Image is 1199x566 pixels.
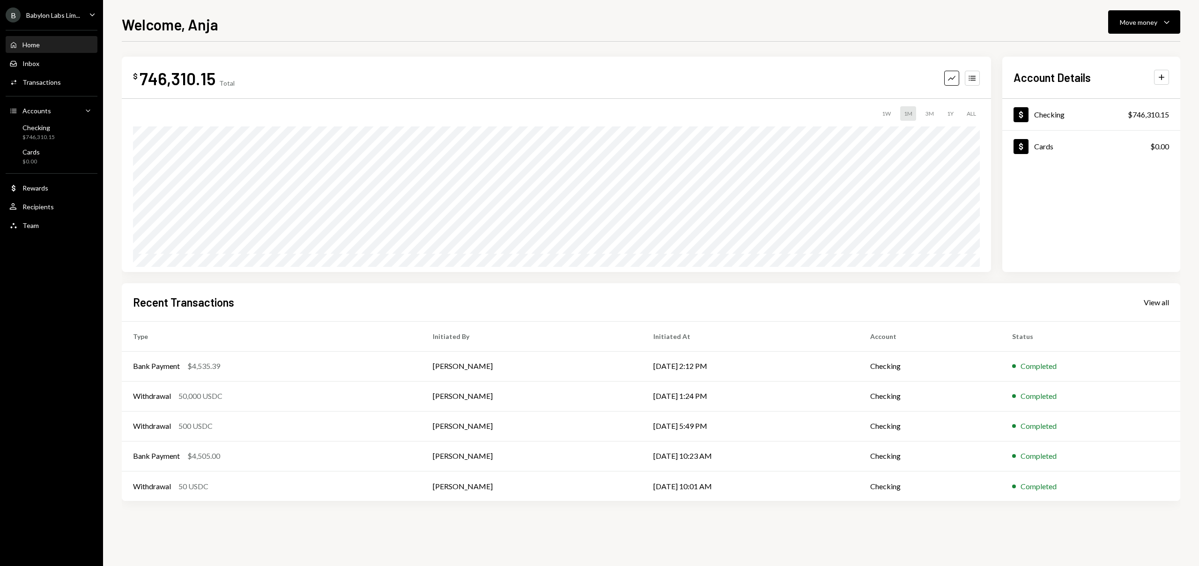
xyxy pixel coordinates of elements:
td: Checking [859,411,1001,441]
div: Completed [1021,481,1057,492]
th: Initiated By [422,321,642,351]
div: $746,310.15 [22,133,55,141]
div: $4,505.00 [187,450,220,462]
div: Rewards [22,184,48,192]
div: Team [22,221,39,229]
div: Move money [1120,17,1157,27]
div: $0.00 [1150,141,1169,152]
td: [PERSON_NAME] [422,381,642,411]
div: Checking [22,124,55,132]
div: Bank Payment [133,450,180,462]
div: Accounts [22,107,51,115]
a: Inbox [6,55,97,72]
td: [PERSON_NAME] [422,351,642,381]
div: $0.00 [22,158,40,166]
td: Checking [859,441,1001,471]
div: $4,535.39 [187,360,220,372]
a: Team [6,217,97,234]
td: [DATE] 1:24 PM [642,381,859,411]
h2: Account Details [1014,70,1091,85]
div: Total [219,79,235,87]
td: [DATE] 10:23 AM [642,441,859,471]
td: [PERSON_NAME] [422,411,642,441]
div: 50,000 USDC [178,390,222,402]
div: Completed [1021,420,1057,432]
div: 3M [922,106,938,121]
th: Status [1001,321,1180,351]
div: 1W [878,106,895,121]
h2: Recent Transactions [133,294,234,310]
div: Home [22,41,40,49]
div: ALL [963,106,980,121]
div: Cards [22,148,40,156]
th: Initiated At [642,321,859,351]
a: Recipients [6,198,97,215]
div: $746,310.15 [1128,109,1169,120]
a: Transactions [6,74,97,90]
td: [PERSON_NAME] [422,471,642,501]
td: Checking [859,351,1001,381]
div: Transactions [22,78,61,86]
a: Accounts [6,102,97,119]
div: Withdrawal [133,420,171,432]
td: Checking [859,381,1001,411]
div: View all [1144,298,1169,307]
div: Cards [1034,142,1053,151]
a: Checking$746,310.15 [6,121,97,143]
div: Inbox [22,59,39,67]
h1: Welcome, Anja [122,15,218,34]
div: $ [133,72,138,81]
div: Completed [1021,390,1057,402]
a: Cards$0.00 [1002,131,1180,162]
div: 746,310.15 [140,68,215,89]
th: Type [122,321,422,351]
td: [DATE] 5:49 PM [642,411,859,441]
div: Bank Payment [133,360,180,372]
div: 50 USDC [178,481,208,492]
td: [DATE] 10:01 AM [642,471,859,501]
div: Completed [1021,360,1057,372]
div: B [6,7,21,22]
div: Checking [1034,110,1065,119]
div: Recipients [22,203,54,211]
a: Home [6,36,97,53]
div: Babylon Labs Lim... [26,11,80,19]
td: [PERSON_NAME] [422,441,642,471]
a: Checking$746,310.15 [1002,99,1180,130]
a: View all [1144,297,1169,307]
div: 1Y [943,106,957,121]
button: Move money [1108,10,1180,34]
div: Completed [1021,450,1057,462]
div: 500 USDC [178,420,213,432]
a: Rewards [6,179,97,196]
div: Withdrawal [133,481,171,492]
div: Withdrawal [133,390,171,402]
td: Checking [859,471,1001,501]
th: Account [859,321,1001,351]
a: Cards$0.00 [6,145,97,168]
div: 1M [900,106,916,121]
td: [DATE] 2:12 PM [642,351,859,381]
